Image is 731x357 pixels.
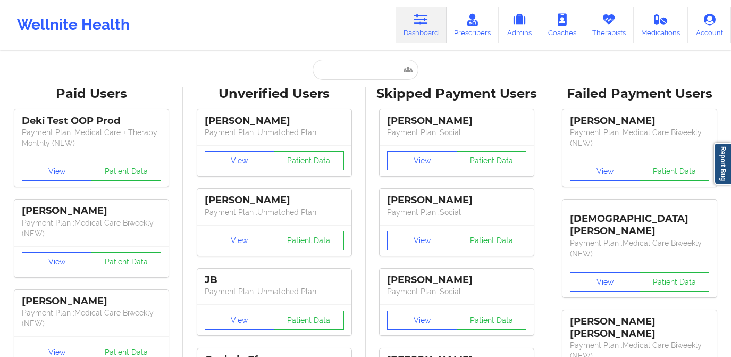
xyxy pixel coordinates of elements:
div: Unverified Users [190,86,358,102]
button: Patient Data [640,162,710,181]
div: [DEMOGRAPHIC_DATA][PERSON_NAME] [570,205,709,237]
div: Skipped Payment Users [373,86,541,102]
p: Payment Plan : Unmatched Plan [205,207,344,218]
div: JB [205,274,344,286]
button: Patient Data [91,252,161,271]
button: View [387,151,457,170]
button: View [387,311,457,330]
a: Admins [499,7,540,43]
button: View [205,231,275,250]
a: Report Bug [714,143,731,185]
p: Payment Plan : Medical Care + Therapy Monthly (NEW) [22,127,161,148]
button: Patient Data [640,272,710,292]
div: Failed Payment Users [556,86,724,102]
div: [PERSON_NAME] [387,274,526,286]
p: Payment Plan : Medical Care Biweekly (NEW) [570,238,709,259]
div: [PERSON_NAME] [205,115,344,127]
button: View [22,252,92,271]
button: View [22,162,92,181]
p: Payment Plan : Medical Care Biweekly (NEW) [22,218,161,239]
a: Medications [634,7,688,43]
a: Account [688,7,731,43]
button: View [570,162,640,181]
a: Coaches [540,7,584,43]
p: Payment Plan : Medical Care Biweekly (NEW) [570,127,709,148]
button: Patient Data [457,151,527,170]
button: Patient Data [91,162,161,181]
div: [PERSON_NAME] [22,295,161,308]
button: Patient Data [457,311,527,330]
div: [PERSON_NAME] [570,115,709,127]
p: Payment Plan : Medical Care Biweekly (NEW) [22,308,161,329]
p: Payment Plan : Unmatched Plan [205,286,344,297]
button: View [387,231,457,250]
button: View [205,311,275,330]
a: Dashboard [396,7,447,43]
div: [PERSON_NAME] [22,205,161,217]
div: [PERSON_NAME] [387,115,526,127]
p: Payment Plan : Social [387,207,526,218]
div: Paid Users [7,86,175,102]
button: Patient Data [274,151,344,170]
button: View [205,151,275,170]
a: Therapists [584,7,634,43]
button: View [570,272,640,292]
button: Patient Data [274,231,344,250]
p: Payment Plan : Unmatched Plan [205,127,344,138]
div: [PERSON_NAME] [PERSON_NAME] [570,316,709,340]
button: Patient Data [457,231,527,250]
div: [PERSON_NAME] [205,194,344,206]
div: Deki Test OOP Prod [22,115,161,127]
div: [PERSON_NAME] [387,194,526,206]
a: Prescribers [447,7,499,43]
button: Patient Data [274,311,344,330]
p: Payment Plan : Social [387,127,526,138]
p: Payment Plan : Social [387,286,526,297]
